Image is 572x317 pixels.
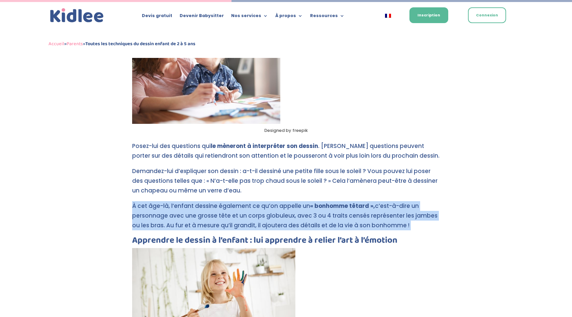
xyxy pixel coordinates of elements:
[211,142,318,150] strong: le mèneront à interpréter son dessin
[49,40,64,48] a: Accueil
[132,166,440,201] p: Demandez-lui d’expliquer son dessin : a-t-il dessiné une petite fille sous le soleil ? Vous pouve...
[132,141,440,166] p: Posez-lui des questions qui . [PERSON_NAME] questions peuvent porter sur des détails qui retiendr...
[132,236,440,248] h3: Apprendre le dessin à l’enfant : lui apprendre à relier l’art à l’émotion
[385,14,391,18] img: Français
[67,40,83,48] a: Parents
[275,13,303,21] a: À propos
[468,7,506,23] a: Connexion
[132,201,440,236] p: À cet âge-là, l’enfant dessine également ce qu’on appelle un c’est-à-dire un personnage avec une ...
[231,13,268,21] a: Nos services
[310,13,345,21] a: Ressources
[49,40,195,48] span: » »
[49,7,105,24] img: logo_kidlee_bleu
[409,7,448,23] a: Inscription
[142,13,172,21] a: Devis gratuit
[132,25,280,124] img: dessin enfant : une maman qui dessine avec sa petite fille
[310,202,375,210] strong: « bonhomme têtard »,
[180,13,224,21] a: Devenir Babysitter
[132,126,440,136] figcaption: Designed by freepik
[49,7,105,24] a: Kidlee Logo
[85,40,195,48] strong: Toutes les techniques du dessin enfant de 2 à 5 ans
